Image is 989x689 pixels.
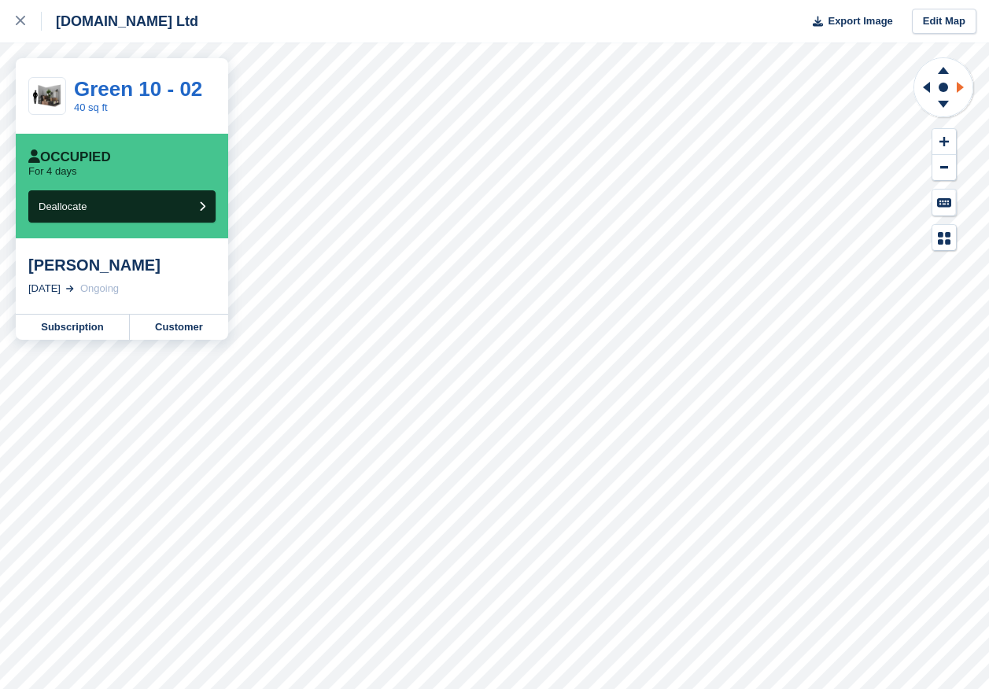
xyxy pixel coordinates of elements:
span: Export Image [828,13,892,29]
div: [DATE] [28,281,61,297]
div: Ongoing [80,281,119,297]
button: Deallocate [28,190,216,223]
button: Map Legend [932,225,956,251]
button: Export Image [803,9,893,35]
a: Green 10 - 02 [74,77,202,101]
div: [PERSON_NAME] [28,256,216,274]
div: [DOMAIN_NAME] Ltd [42,12,198,31]
button: Zoom Out [932,155,956,181]
img: arrow-right-light-icn-cde0832a797a2874e46488d9cf13f60e5c3a73dbe684e267c42b8395dfbc2abf.svg [66,286,74,292]
img: 40-sqft-unit.jpg [29,83,65,110]
button: Keyboard Shortcuts [932,190,956,216]
button: Zoom In [932,129,956,155]
a: Subscription [16,315,130,340]
p: For 4 days [28,165,76,178]
a: Edit Map [912,9,976,35]
a: 40 sq ft [74,101,108,113]
a: Customer [130,315,228,340]
span: Deallocate [39,201,87,212]
div: Occupied [28,149,111,165]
